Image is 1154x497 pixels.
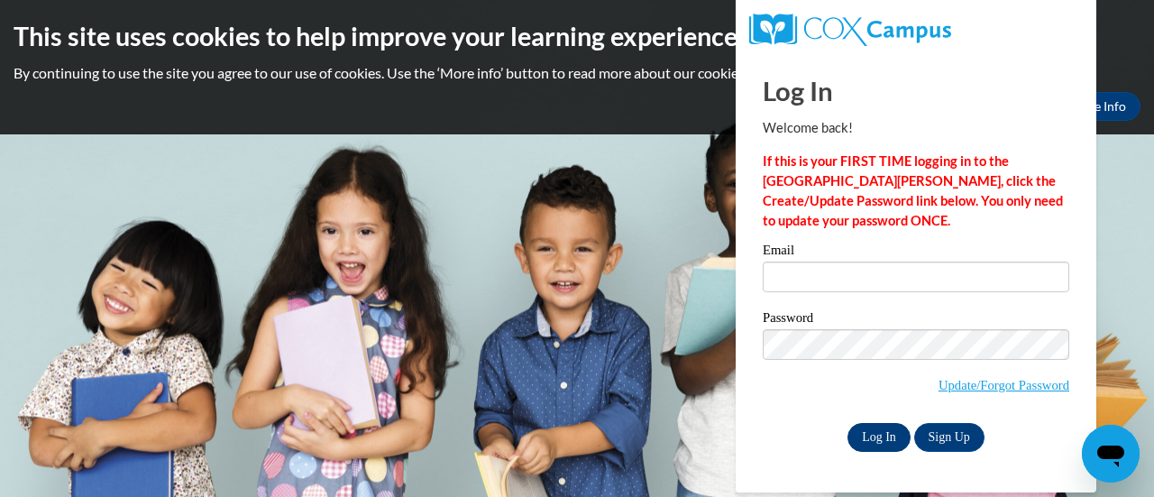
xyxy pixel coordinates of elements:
p: Welcome back! [763,118,1069,138]
a: More Info [1056,92,1140,121]
iframe: Button to launch messaging window [1082,425,1140,483]
label: Email [763,244,1069,262]
p: By continuing to use the site you agree to our use of cookies. Use the ‘More info’ button to read... [14,63,1140,83]
input: Log In [847,423,911,452]
a: Update/Forgot Password [939,378,1069,392]
strong: If this is your FIRST TIME logging in to the [GEOGRAPHIC_DATA][PERSON_NAME], click the Create/Upd... [763,153,1063,228]
a: Sign Up [914,423,985,452]
h2: This site uses cookies to help improve your learning experience. [14,18,1140,54]
img: COX Campus [749,14,951,46]
h1: Log In [763,72,1069,109]
label: Password [763,311,1069,329]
